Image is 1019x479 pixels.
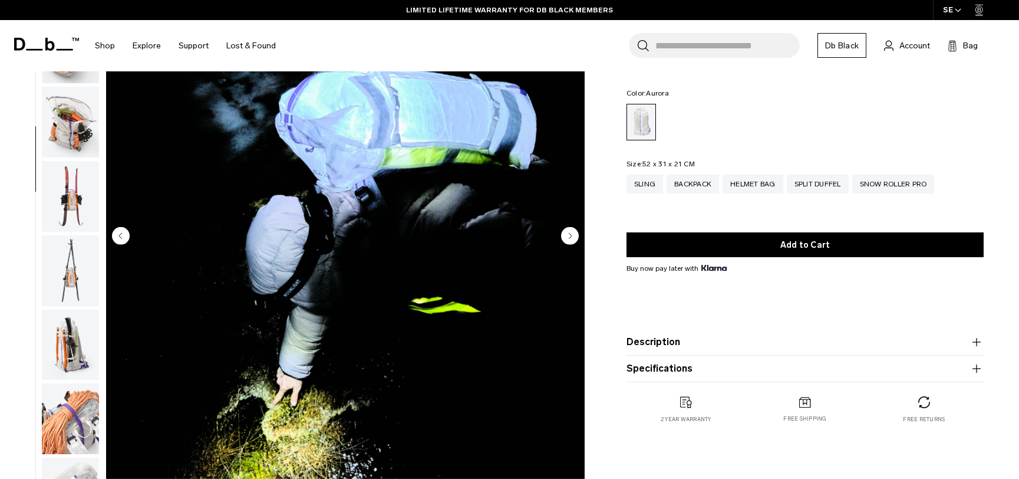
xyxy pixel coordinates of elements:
[661,415,711,424] p: 2 year warranty
[226,25,276,67] a: Lost & Found
[723,175,783,193] a: Helmet Bag
[667,175,719,193] a: Backpack
[41,86,100,158] button: Weigh_Lighter_Backpack_25L_7.png
[42,161,99,232] img: Weigh_Lighter_Backpack_25L_8.png
[642,160,695,168] span: 52 x 31 x 21 CM
[41,160,100,232] button: Weigh_Lighter_Backpack_25L_8.png
[133,25,161,67] a: Explore
[884,38,930,53] a: Account
[626,335,984,349] button: Description
[95,25,115,67] a: Shop
[41,309,100,381] button: Weigh_Lighter_Backpack_25L_10.png
[42,310,99,380] img: Weigh_Lighter_Backpack_25L_10.png
[626,90,669,97] legend: Color:
[41,235,100,307] button: Weigh_Lighter_Backpack_25L_9.png
[112,227,130,247] button: Previous slide
[626,160,695,168] legend: Size:
[42,235,99,306] img: Weigh_Lighter_Backpack_25L_9.png
[626,362,984,376] button: Specifications
[963,40,978,52] span: Bag
[948,38,978,53] button: Bag
[626,175,663,193] a: Sling
[406,5,613,15] a: LIMITED LIFETIME WARRANTY FOR DB BLACK MEMBERS
[852,175,935,193] a: Snow Roller Pro
[787,175,849,193] a: Split Duffel
[42,87,99,158] img: Weigh_Lighter_Backpack_25L_7.png
[646,89,669,97] span: Aurora
[701,265,727,271] img: {"height" => 20, "alt" => "Klarna"}
[817,33,866,58] a: Db Black
[86,20,285,71] nav: Main Navigation
[626,104,656,140] a: Aurora
[626,232,984,257] button: Add to Cart
[903,415,945,424] p: Free returns
[42,383,99,454] img: Weigh_Lighter_Backpack_25L_11.png
[561,227,579,247] button: Next slide
[179,25,209,67] a: Support
[626,263,727,274] span: Buy now pay later with
[899,40,930,52] span: Account
[783,415,826,423] p: Free shipping
[41,383,100,455] button: Weigh_Lighter_Backpack_25L_11.png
